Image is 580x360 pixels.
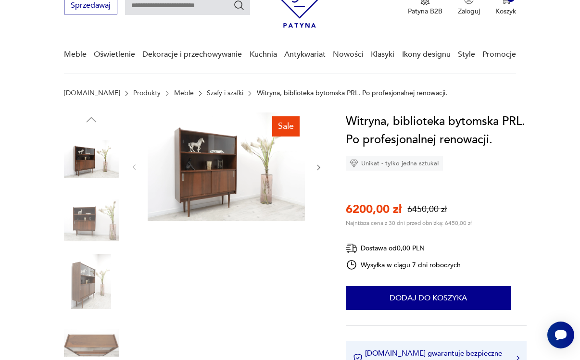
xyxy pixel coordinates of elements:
a: Klasyki [371,36,394,73]
a: Szafy i szafki [207,89,243,97]
p: Najniższa cena z 30 dni przed obniżką: 6450,00 zł [346,219,472,227]
a: Oświetlenie [94,36,135,73]
p: Witryna, biblioteka bytomska PRL. Po profesjonalnej renowacji. [257,89,447,97]
div: Wysyłka w ciągu 7 dni roboczych [346,259,461,271]
a: Produkty [133,89,161,97]
a: Nowości [333,36,364,73]
img: Ikona dostawy [346,242,357,254]
div: Sale [272,116,300,137]
div: Dostawa od 0,00 PLN [346,242,461,254]
a: Antykwariat [284,36,326,73]
p: Koszyk [495,7,516,16]
a: Ikony designu [402,36,451,73]
a: [DOMAIN_NAME] [64,89,120,97]
p: 6200,00 zł [346,201,402,217]
p: Zaloguj [458,7,480,16]
a: Dekoracje i przechowywanie [142,36,242,73]
a: Sprzedawaj [64,3,117,10]
a: Style [458,36,475,73]
img: Zdjęcie produktu Witryna, biblioteka bytomska PRL. Po profesjonalnej renowacji. [64,132,119,186]
h1: Witryna, biblioteka bytomska PRL. Po profesjonalnej renowacji. [346,112,527,149]
a: Kuchnia [250,36,277,73]
p: 6450,00 zł [407,203,447,215]
img: Zdjęcie produktu Witryna, biblioteka bytomska PRL. Po profesjonalnej renowacji. [64,254,119,309]
div: Unikat - tylko jedna sztuka! [346,156,443,171]
a: Meble [174,89,194,97]
p: Patyna B2B [408,7,442,16]
iframe: Smartsupp widget button [547,322,574,348]
a: Promocje [482,36,516,73]
img: Zdjęcie produktu Witryna, biblioteka bytomska PRL. Po profesjonalnej renowacji. [64,193,119,248]
button: Dodaj do koszyka [346,286,511,310]
a: Meble [64,36,87,73]
img: Zdjęcie produktu Witryna, biblioteka bytomska PRL. Po profesjonalnej renowacji. [148,112,305,221]
img: Ikona diamentu [350,159,358,168]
